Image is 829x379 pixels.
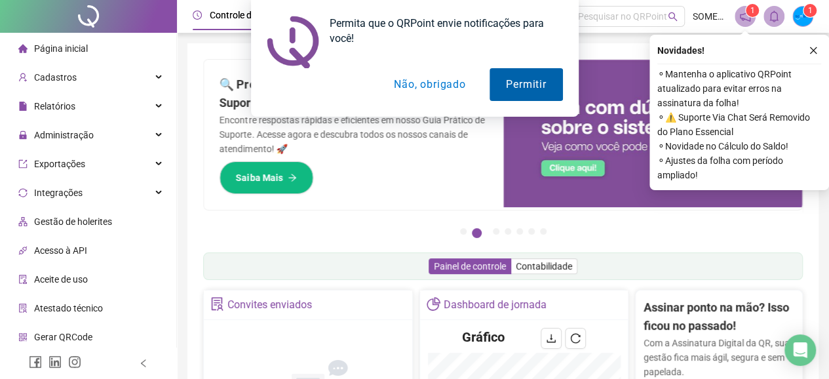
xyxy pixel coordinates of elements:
div: Permita que o QRPoint envie notificações para você! [319,16,563,46]
h2: Assinar ponto na mão? Isso ficou no passado! [644,298,794,336]
button: 2 [472,228,482,238]
span: ⚬ ⚠️ Suporte Via Chat Será Removido do Plano Essencial [657,110,821,139]
span: linkedin [48,355,62,369]
div: Convites enviados [227,294,312,316]
span: ⚬ Novidade no Cálculo do Saldo! [657,139,821,153]
span: arrow-right [288,173,297,182]
h4: Gráfico [462,328,505,346]
span: sync [18,188,28,197]
span: instagram [68,355,81,369]
span: Gestão de holerites [34,216,112,227]
div: Open Intercom Messenger [784,334,816,366]
span: reload [570,333,581,344]
span: Aceite de uso [34,274,88,285]
span: qrcode [18,332,28,342]
button: Não, obrigado [377,68,482,101]
span: api [18,246,28,255]
p: Encontre respostas rápidas e eficientes em nosso Guia Prático de Suporte. Acesse agora e descubra... [220,113,488,156]
span: download [546,333,556,344]
span: facebook [29,355,42,369]
span: apartment [18,217,28,226]
span: solution [210,297,224,311]
span: Saiba Mais [236,170,282,185]
button: 3 [493,228,499,235]
span: pie-chart [427,297,440,311]
span: Integrações [34,188,83,198]
span: Administração [34,130,94,140]
span: Painel de controle [434,261,506,271]
button: Permitir [490,68,562,101]
img: notification icon [267,16,319,68]
span: Contabilidade [516,261,572,271]
button: 6 [528,228,535,235]
p: Com a Assinatura Digital da QR, sua gestão fica mais ágil, segura e sem papelada. [644,336,794,379]
button: 4 [505,228,511,235]
span: left [139,359,148,368]
button: Saiba Mais [220,161,313,194]
span: ⚬ Ajustes da folha com período ampliado! [657,153,821,182]
div: Dashboard de jornada [444,294,547,316]
img: banner%2F0cf4e1f0-cb71-40ef-aa93-44bd3d4ee559.png [503,60,803,207]
span: Gerar QRCode [34,332,92,342]
span: solution [18,304,28,313]
span: Acesso à API [34,245,87,256]
span: lock [18,130,28,140]
button: 5 [516,228,523,235]
span: Atestado técnico [34,303,103,313]
button: 1 [460,228,467,235]
span: Exportações [34,159,85,169]
span: export [18,159,28,169]
span: audit [18,275,28,284]
button: 7 [540,228,547,235]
